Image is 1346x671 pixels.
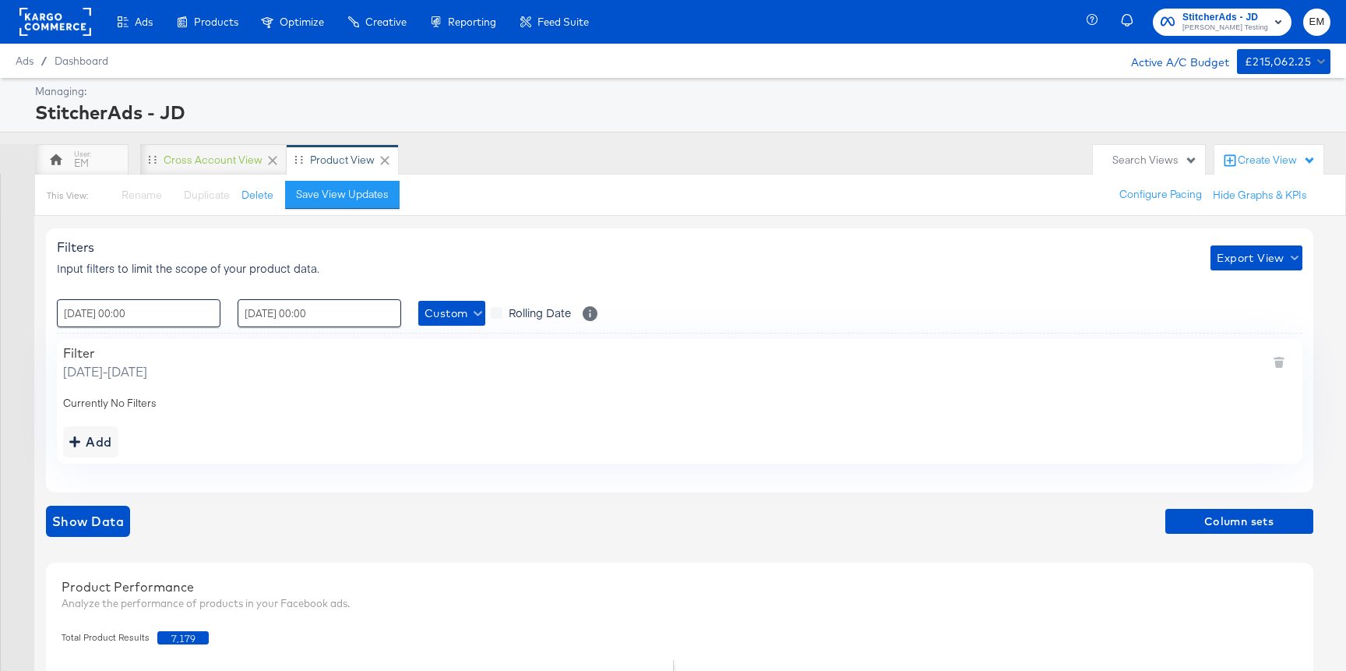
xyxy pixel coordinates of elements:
span: Column sets [1172,512,1307,532]
span: Ads [135,16,153,28]
span: Reporting [448,16,496,28]
span: Ads [16,55,33,67]
div: Add [69,431,112,453]
span: Feed Suite [537,16,589,28]
div: This View: [47,189,88,202]
button: Save View Updates [285,181,400,209]
span: Input filters to limit the scope of your product data. [57,260,319,276]
div: Filter [63,345,147,361]
div: Save View Updates [296,187,389,202]
span: [PERSON_NAME] Testing [1182,22,1268,34]
span: 7,179 [157,631,209,645]
a: Dashboard [55,55,108,67]
button: Export View [1210,245,1302,270]
div: Search Views [1112,153,1197,168]
div: Product Performance [62,578,1298,596]
span: Filters [57,239,94,255]
span: Show Data [52,510,124,532]
div: Drag to reorder tab [148,155,157,164]
span: EM [1309,13,1324,31]
button: addbutton [63,426,118,457]
button: Custom [418,301,485,326]
div: Currently No Filters [63,396,1296,411]
span: / [33,55,55,67]
button: Hide Graphs & KPIs [1213,188,1307,203]
div: Active A/C Budget [1115,49,1229,72]
div: Drag to reorder tab [294,155,303,164]
div: Create View [1238,153,1316,168]
span: Rolling Date [509,305,571,320]
div: Analyze the performance of products in your Facebook ads. [62,596,1298,611]
button: StitcherAds - JD[PERSON_NAME] Testing [1153,9,1291,36]
span: Duplicate [184,188,230,202]
span: Products [194,16,238,28]
span: Optimize [280,16,324,28]
button: Delete [241,188,273,203]
div: EM [74,156,89,171]
span: StitcherAds - JD [1182,9,1268,26]
button: Column sets [1165,509,1313,534]
span: Total Product Results [62,631,157,645]
button: Configure Pacing [1108,181,1213,209]
span: [DATE] - [DATE] [63,362,147,380]
div: Cross Account View [164,153,263,168]
button: £215,062.25 [1237,49,1330,74]
button: EM [1303,9,1330,36]
span: Creative [365,16,407,28]
div: Managing: [35,84,1327,99]
div: £215,062.25 [1245,52,1311,72]
div: StitcherAds - JD [35,99,1327,125]
div: Product View [310,153,375,168]
span: Rename [122,188,162,202]
button: showdata [46,506,130,537]
span: Export View [1217,249,1295,268]
span: Custom [425,304,479,323]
